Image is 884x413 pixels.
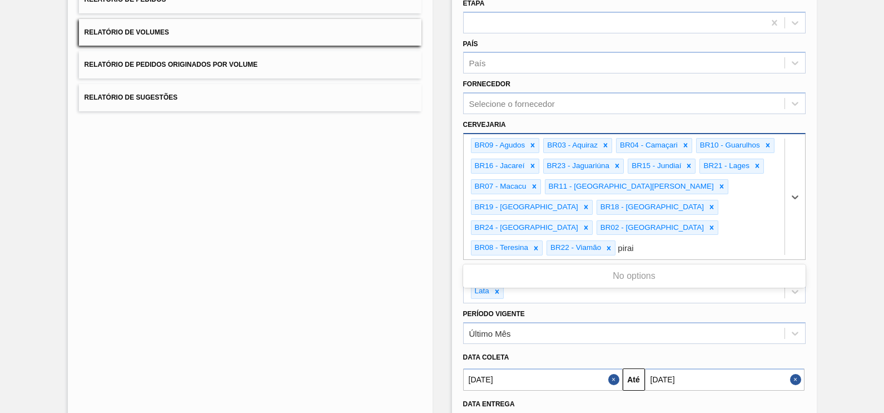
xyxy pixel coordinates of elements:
div: BR18 - [GEOGRAPHIC_DATA] [597,200,706,214]
div: BR09 - Agudos [471,139,527,153]
label: Cervejaria [463,121,506,129]
span: Relatório de Sugestões [85,94,178,101]
button: Relatório de Volumes [79,19,421,46]
div: BR07 - Macacu [471,180,528,194]
button: Até [623,368,645,391]
div: BR19 - [GEOGRAPHIC_DATA] [471,200,580,214]
div: BR24 - [GEOGRAPHIC_DATA] [471,221,580,235]
div: BR15 - Jundiaí [628,159,683,173]
div: BR10 - Guarulhos [697,139,762,153]
div: BR02 - [GEOGRAPHIC_DATA] [597,221,706,235]
div: País [469,58,486,68]
span: Relatório de Volumes [85,28,169,36]
button: Relatório de Pedidos Originados por Volume [79,51,421,78]
span: Relatório de Pedidos Originados por Volume [85,61,258,68]
span: Data coleta [463,353,509,361]
div: BR03 - Aquiraz [544,139,599,153]
div: BR08 - Teresina [471,241,530,255]
button: Close [790,368,804,391]
div: No options [463,267,806,286]
span: Data Entrega [463,400,515,408]
div: Último Mês [469,328,511,338]
label: Período Vigente [463,310,525,318]
input: dd/mm/yyyy [645,368,804,391]
label: País [463,40,478,48]
button: Close [608,368,623,391]
label: Fornecedor [463,80,510,88]
div: Selecione o fornecedor [469,99,555,109]
div: BR04 - Camaçari [617,139,679,153]
div: BR23 - Jaguariúna [544,159,612,173]
div: BR21 - Lages [700,159,751,173]
div: BR16 - Jacareí [471,159,527,173]
div: BR11 - [GEOGRAPHIC_DATA][PERSON_NAME] [545,180,716,194]
div: BR22 - Viamão [547,241,603,255]
button: Relatório de Sugestões [79,84,421,111]
div: Lata [471,284,491,298]
input: dd/mm/yyyy [463,368,623,391]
